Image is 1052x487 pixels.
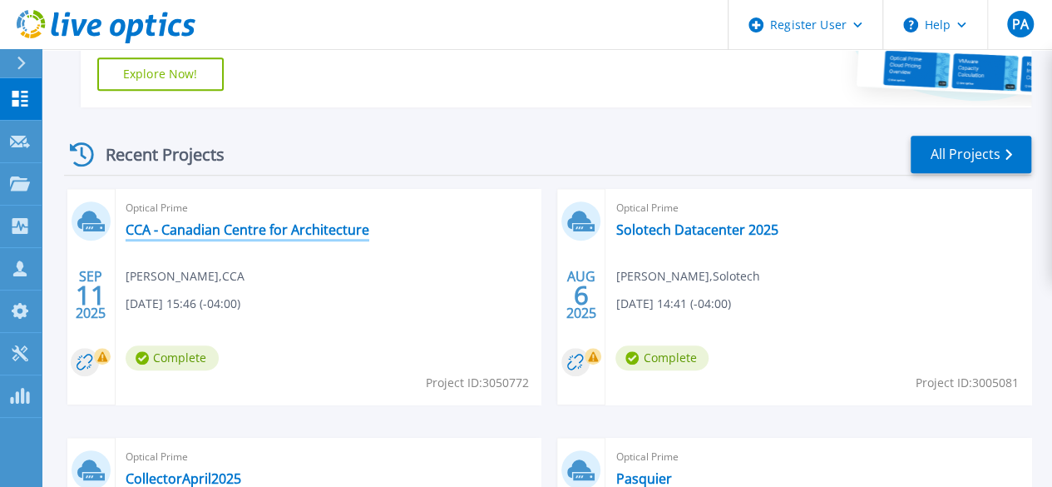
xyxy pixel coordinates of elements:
a: Solotech Datacenter 2025 [615,221,778,238]
span: [PERSON_NAME] , CCA [126,267,244,286]
span: Optical Prime [615,448,1021,466]
span: Complete [615,345,709,370]
span: Optical Prime [126,199,531,217]
div: SEP 2025 [75,265,106,325]
span: [PERSON_NAME] , Solotech [615,267,759,286]
a: CCA - Canadian Centre for Architecture [126,221,369,238]
a: Pasquier [615,470,671,487]
span: [DATE] 15:46 (-04:00) [126,295,240,313]
span: Project ID: 3005081 [916,374,1019,392]
a: Explore Now! [97,57,224,91]
span: Optical Prime [126,448,531,466]
span: PA [1011,17,1028,31]
div: Recent Projects [64,134,247,175]
span: Project ID: 3050772 [425,374,528,392]
div: AUG 2025 [566,265,597,325]
span: 6 [574,288,589,302]
span: 11 [76,288,106,302]
a: All Projects [911,136,1031,173]
span: Complete [126,345,219,370]
a: CollectorApril2025 [126,470,241,487]
span: [DATE] 14:41 (-04:00) [615,295,730,313]
span: Optical Prime [615,199,1021,217]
